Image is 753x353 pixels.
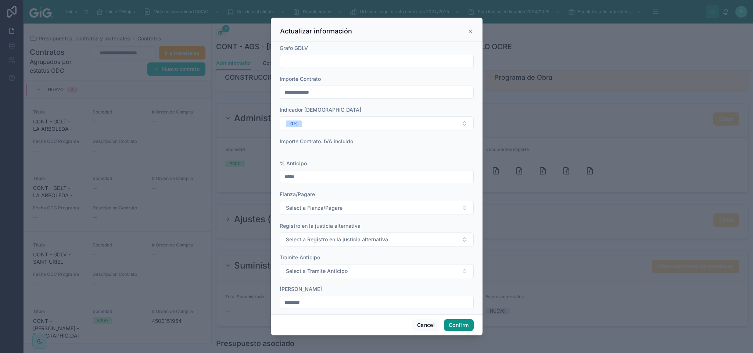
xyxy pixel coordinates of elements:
span: Indicador [DEMOGRAPHIC_DATA] [280,107,361,113]
span: Grafo GDLV [280,45,308,51]
span: Fianza/Pagare [280,191,315,197]
span: Select a Tramite Anticipo [286,267,348,275]
h3: Actualizar información [280,27,352,36]
button: Confirm [444,319,473,331]
button: Select Button [280,201,474,215]
span: Select a Fianza/Pagare [286,204,343,212]
span: Select a Registro en la justicia alternativa [286,236,388,243]
span: % Anticipo [280,160,307,166]
div: 0% [290,120,298,127]
span: Tramite Anticipo [280,254,320,260]
span: Importe Contrato. IVA incluido [280,138,353,144]
button: Select Button [280,116,474,130]
span: Importe Contrato [280,76,321,82]
button: Cancel [412,319,440,331]
span: [PERSON_NAME] [280,286,322,292]
button: Select Button [280,264,474,278]
button: Select Button [280,233,474,246]
span: Registro en la justicia alternativa [280,223,361,229]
